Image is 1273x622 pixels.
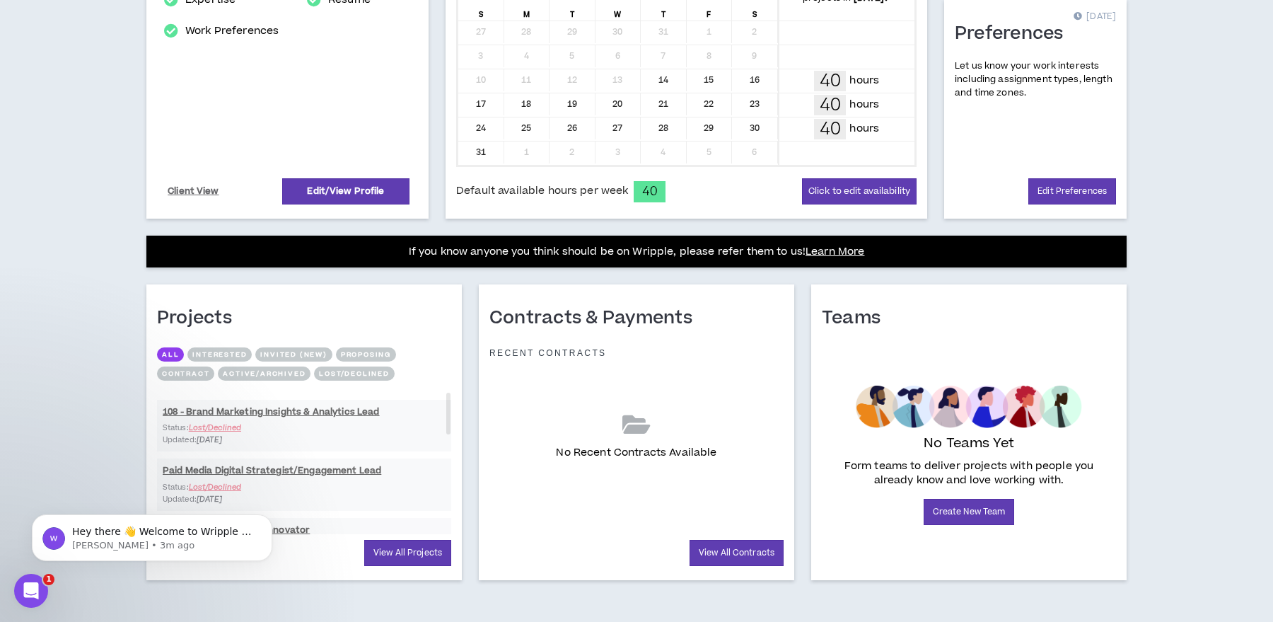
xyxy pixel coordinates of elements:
p: hours [849,97,879,113]
a: Edit/View Profile [282,178,409,205]
p: hours [849,121,879,137]
a: View All Projects [364,540,451,566]
h1: Teams [822,307,891,330]
button: Interested [187,347,252,362]
p: Let us know your work interests including assignment types, length and time zones. [955,59,1116,100]
p: [DATE] [1074,10,1116,24]
button: Lost/Declined [314,367,394,381]
iframe: Intercom live chat [14,574,48,608]
img: empty [856,386,1081,428]
button: Proposing [336,347,396,362]
a: Learn More [806,244,864,259]
p: No Teams Yet [924,434,1014,454]
iframe: Intercom notifications message [11,485,293,584]
h1: Projects [157,307,243,330]
p: Form teams to deliver projects with people you already know and love working with. [827,459,1110,488]
p: Recent Contracts [489,347,607,359]
button: Invited (new) [255,347,332,362]
span: Default available hours per week [456,183,628,199]
p: If you know anyone you think should be on Wripple, please refer them to us! [409,243,865,260]
a: Create New Team [924,499,1015,525]
h1: Preferences [955,23,1074,45]
a: Client View [165,179,221,204]
a: Edit Preferences [1028,178,1116,205]
p: No Recent Contracts Available [556,445,716,461]
button: Click to edit availability [802,178,917,205]
button: Active/Archived [218,367,310,381]
span: 1 [43,574,54,585]
button: All [157,347,184,362]
a: Work Preferences [185,23,279,40]
h1: Contracts & Payments [489,307,703,330]
a: View All Contracts [690,540,784,566]
button: Contract [157,367,214,381]
p: hours [849,73,879,88]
